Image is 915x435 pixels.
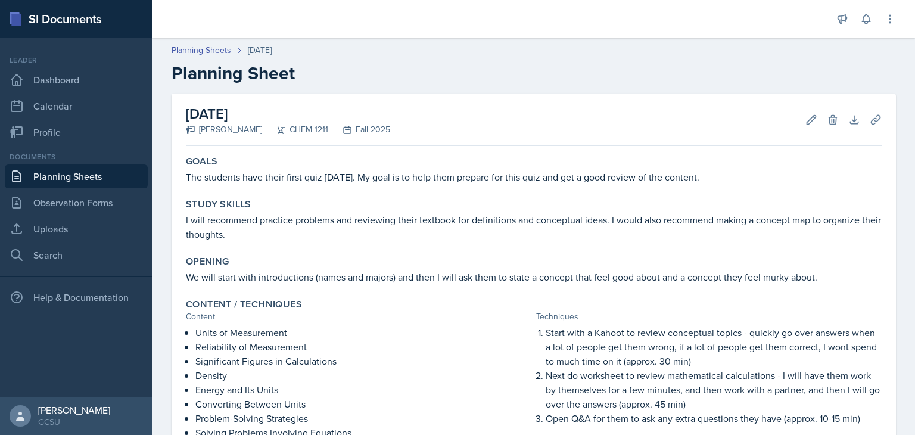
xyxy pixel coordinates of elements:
div: GCSU [38,416,110,428]
div: Content [186,310,531,323]
a: Planning Sheets [5,164,148,188]
div: Techniques [536,310,882,323]
a: Observation Forms [5,191,148,215]
p: The students have their first quiz [DATE]. My goal is to help them prepare for this quiz and get ... [186,170,882,184]
a: Dashboard [5,68,148,92]
a: Planning Sheets [172,44,231,57]
a: Search [5,243,148,267]
div: [DATE] [248,44,272,57]
p: Reliability of Measurement [195,340,531,354]
div: Help & Documentation [5,285,148,309]
label: Opening [186,256,229,268]
h2: Planning Sheet [172,63,896,84]
p: We will start with introductions (names and majors) and then I will ask them to state a concept t... [186,270,882,284]
label: Content / Techniques [186,299,302,310]
p: I will recommend practice problems and reviewing their textbook for definitions and conceptual id... [186,213,882,241]
p: Start with a Kahoot to review conceptual topics - quickly go over answers when a lot of people ge... [546,325,882,368]
p: Next do worksheet to review mathematical calculations - I will have them work by themselves for a... [546,368,882,411]
label: Goals [186,156,217,167]
a: Uploads [5,217,148,241]
p: Converting Between Units [195,397,531,411]
a: Calendar [5,94,148,118]
div: Documents [5,151,148,162]
div: [PERSON_NAME] [186,123,262,136]
div: Fall 2025 [328,123,390,136]
p: Energy and Its Units [195,383,531,397]
p: Open Q&A for them to ask any extra questions they have (approx. 10-15 min) [546,411,882,425]
div: [PERSON_NAME] [38,404,110,416]
div: Leader [5,55,148,66]
p: Significant Figures in Calculations [195,354,531,368]
p: Problem-Solving Strategies [195,411,531,425]
a: Profile [5,120,148,144]
div: CHEM 1211 [262,123,328,136]
p: Units of Measurement [195,325,531,340]
h2: [DATE] [186,103,390,125]
p: Density [195,368,531,383]
label: Study Skills [186,198,251,210]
